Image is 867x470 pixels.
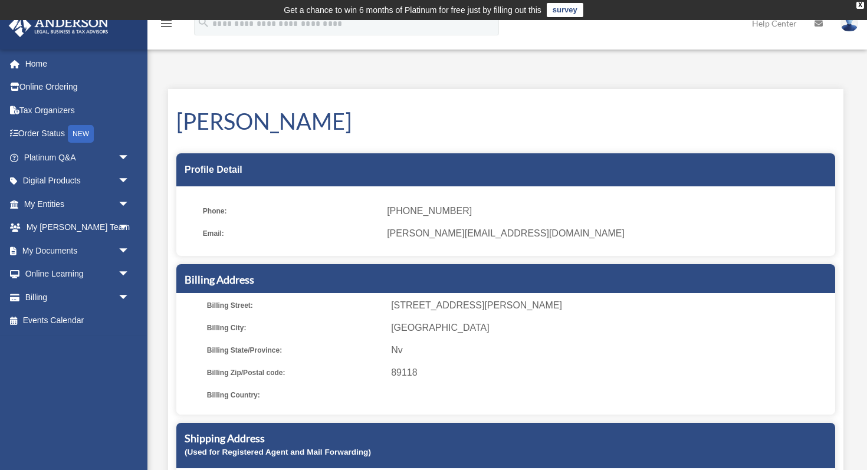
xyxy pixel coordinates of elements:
[284,3,541,17] div: Get a chance to win 6 months of Platinum for free just by filling out this
[547,3,583,17] a: survey
[391,297,831,314] span: [STREET_ADDRESS][PERSON_NAME]
[118,216,142,240] span: arrow_drop_down
[185,431,827,446] h5: Shipping Address
[856,2,864,9] div: close
[840,15,858,32] img: User Pic
[8,122,147,146] a: Order StatusNEW
[8,285,147,309] a: Billingarrow_drop_down
[207,320,383,336] span: Billing City:
[387,225,827,242] span: [PERSON_NAME][EMAIL_ADDRESS][DOMAIN_NAME]
[176,153,835,186] div: Profile Detail
[118,262,142,287] span: arrow_drop_down
[118,146,142,170] span: arrow_drop_down
[68,125,94,143] div: NEW
[197,16,210,29] i: search
[8,216,147,239] a: My [PERSON_NAME] Teamarrow_drop_down
[207,297,383,314] span: Billing Street:
[118,239,142,263] span: arrow_drop_down
[391,320,831,336] span: [GEOGRAPHIC_DATA]
[118,192,142,216] span: arrow_drop_down
[159,17,173,31] i: menu
[391,364,831,381] span: 89118
[176,106,835,137] h1: [PERSON_NAME]
[8,98,147,122] a: Tax Organizers
[5,14,112,37] img: Anderson Advisors Platinum Portal
[8,146,147,169] a: Platinum Q&Aarrow_drop_down
[387,203,827,219] span: [PHONE_NUMBER]
[8,262,147,286] a: Online Learningarrow_drop_down
[118,169,142,193] span: arrow_drop_down
[159,21,173,31] a: menu
[8,239,147,262] a: My Documentsarrow_drop_down
[391,342,831,359] span: Nv
[8,309,147,333] a: Events Calendar
[207,342,383,359] span: Billing State/Province:
[185,272,827,287] h5: Billing Address
[8,75,147,99] a: Online Ordering
[8,192,147,216] a: My Entitiesarrow_drop_down
[185,448,371,456] small: (Used for Registered Agent and Mail Forwarding)
[8,169,147,193] a: Digital Productsarrow_drop_down
[118,285,142,310] span: arrow_drop_down
[207,364,383,381] span: Billing Zip/Postal code:
[203,203,379,219] span: Phone:
[207,387,383,403] span: Billing Country:
[8,52,147,75] a: Home
[203,225,379,242] span: Email:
